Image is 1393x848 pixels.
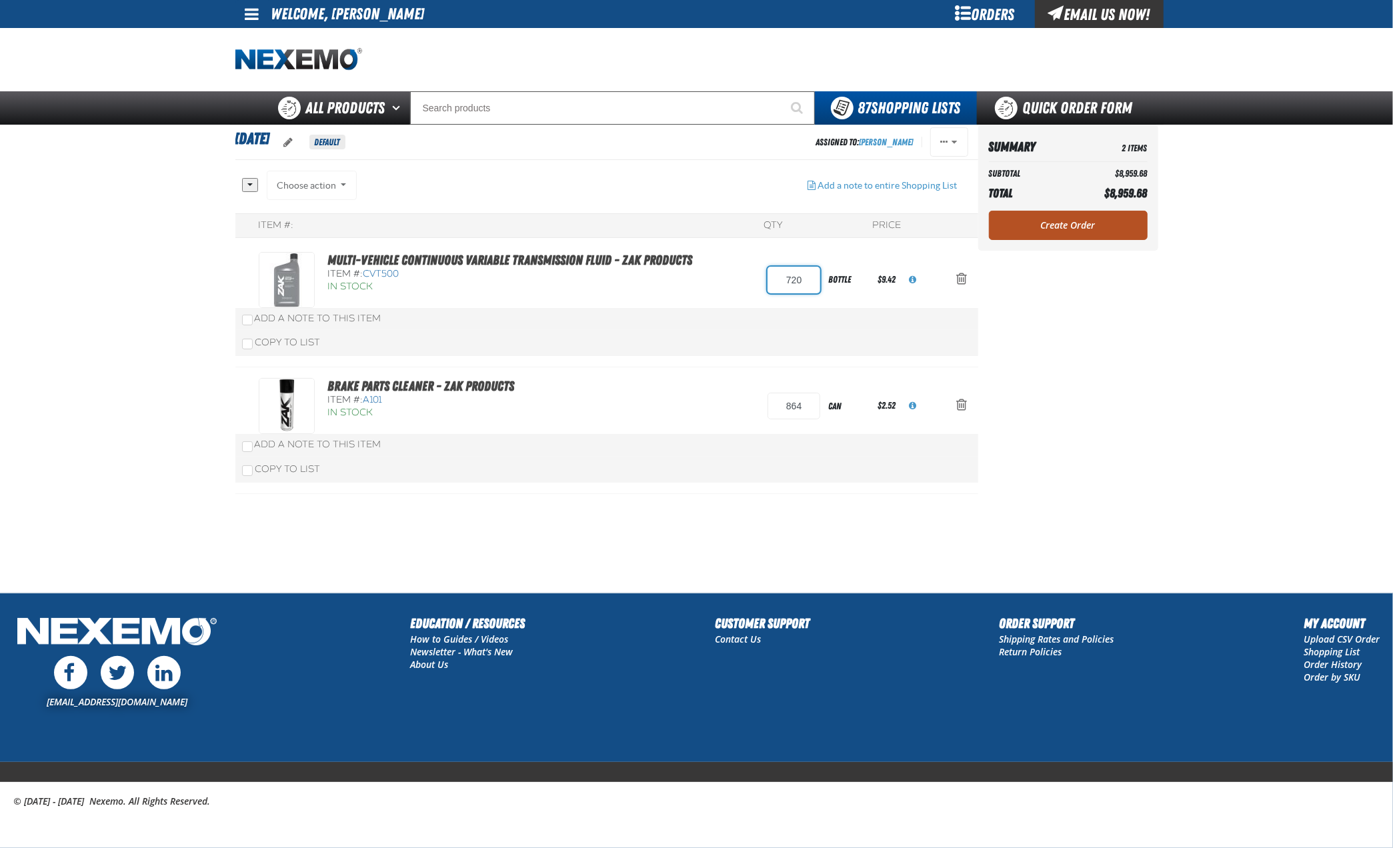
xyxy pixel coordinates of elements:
a: Return Policies [1000,645,1062,658]
a: Order History [1304,658,1362,671]
a: How to Guides / Videos [411,633,509,645]
th: Total [989,183,1072,204]
span: CVT500 [363,268,399,279]
div: Assigned To: [816,133,914,151]
span: Shopping Lists [858,99,961,117]
a: Order by SKU [1304,671,1360,683]
button: Action Remove Multi-Vehicle Continuous Variable Transmission Fluid - ZAK Products from 8.17.25 [946,265,978,295]
button: View All Prices for CVT500 [898,265,927,295]
input: Add a Note to This Item [242,315,253,325]
input: Copy To List [242,339,253,349]
img: Nexemo Logo [13,613,221,653]
div: Item #: [328,394,579,407]
td: 2 Items [1072,135,1148,159]
button: Start Searching [782,91,815,125]
span: Add a Note to This Item [255,439,381,450]
div: bottle [820,265,875,295]
span: $9.42 [878,274,896,285]
h2: My Account [1304,613,1380,633]
h2: Customer Support [715,613,810,633]
label: Copy To List [242,463,321,475]
div: QTY [764,219,783,232]
span: [DATE] [235,129,270,148]
span: All Products [306,96,385,120]
a: [PERSON_NAME] [860,137,914,147]
a: Shopping List [1304,645,1360,658]
a: Home [235,48,362,71]
strong: 87 [858,99,872,117]
input: Copy To List [242,465,253,476]
div: In Stock [328,281,693,293]
button: Actions of 8.17.25 [930,127,968,157]
input: Product Quantity [768,393,820,419]
div: In Stock [328,407,579,419]
button: Open All Products pages [388,91,410,125]
label: Copy To List [242,337,321,348]
div: Item #: [259,219,294,232]
input: Search [410,91,815,125]
span: $8,959.68 [1105,186,1148,200]
h2: Order Support [1000,613,1114,633]
h2: Education / Resources [411,613,525,633]
a: Upload CSV Order [1304,633,1380,645]
span: $2.52 [878,400,896,411]
input: Product Quantity [768,267,820,293]
a: Contact Us [715,633,761,645]
th: Summary [989,135,1072,159]
button: You have 87 Shopping Lists. Open to view details [815,91,977,125]
button: oro.shoppinglist.label.edit.tooltip [273,128,304,157]
th: Subtotal [989,165,1072,183]
a: Newsletter - What's New [411,645,513,658]
button: View All Prices for A101 [898,391,927,421]
span: Default [309,135,345,149]
a: Create Order [989,211,1148,240]
span: A101 [363,394,383,405]
a: Brake Parts Cleaner - ZAK Products [328,378,515,394]
span: Add a Note to This Item [255,313,381,324]
a: About Us [411,658,449,671]
a: [EMAIL_ADDRESS][DOMAIN_NAME] [47,695,187,708]
a: Multi-Vehicle Continuous Variable Transmission Fluid - ZAK Products [328,252,693,268]
input: Add a Note to This Item [242,441,253,452]
div: can [820,391,875,421]
img: Nexemo logo [235,48,362,71]
a: Shipping Rates and Policies [1000,633,1114,645]
div: Item #: [328,268,693,281]
td: $8,959.68 [1072,165,1148,183]
a: Quick Order Form [977,91,1158,125]
div: Price [873,219,902,232]
button: Add a note to entire Shopping List [798,171,968,200]
button: Action Remove Brake Parts Cleaner - ZAK Products from 8.17.25 [946,391,978,421]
